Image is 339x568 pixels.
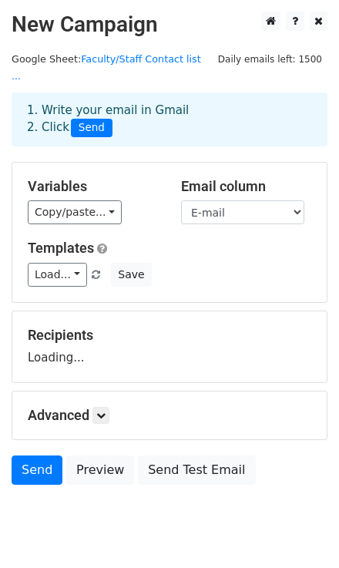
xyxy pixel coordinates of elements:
[71,119,112,137] span: Send
[28,327,311,367] div: Loading...
[12,455,62,485] a: Send
[28,407,311,424] h5: Advanced
[213,53,327,65] a: Daily emails left: 1500
[111,263,151,287] button: Save
[28,178,158,195] h5: Variables
[28,263,87,287] a: Load...
[28,327,311,344] h5: Recipients
[15,102,324,137] div: 1. Write your email in Gmail 2. Click
[138,455,255,485] a: Send Test Email
[66,455,134,485] a: Preview
[12,53,201,82] a: Faculty/Staff Contact list ...
[28,200,122,224] a: Copy/paste...
[213,51,327,68] span: Daily emails left: 1500
[181,178,311,195] h5: Email column
[28,240,94,256] a: Templates
[12,12,327,38] h2: New Campaign
[12,53,201,82] small: Google Sheet:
